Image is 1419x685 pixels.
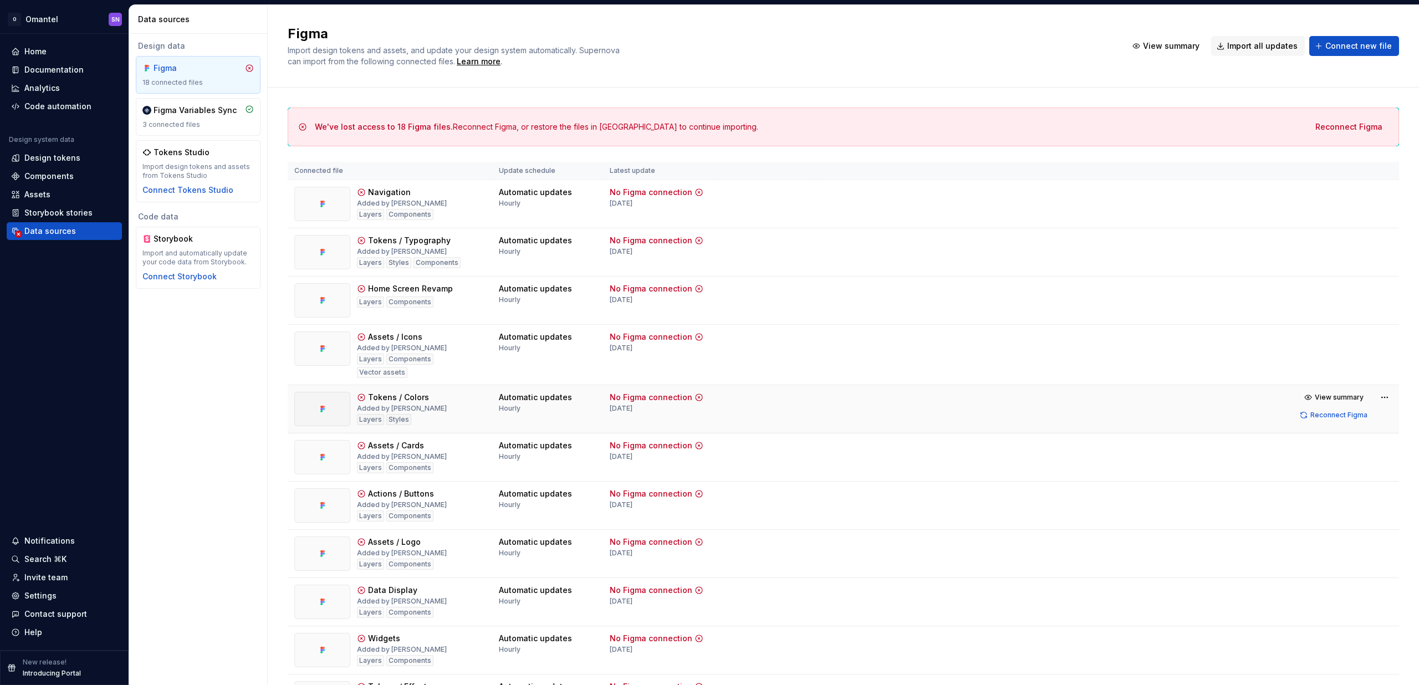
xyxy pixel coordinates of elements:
div: [DATE] [610,404,632,413]
div: Automatic updates [499,392,572,403]
div: No Figma connection [610,331,692,343]
div: Assets / Logo [368,536,421,548]
div: Storybook [154,233,207,244]
div: Components [386,209,433,220]
div: Added by [PERSON_NAME] [357,344,447,352]
div: Contact support [24,609,87,620]
th: Connected file [288,162,492,180]
div: 3 connected files [142,120,254,129]
div: Omantel [25,14,58,25]
div: Automatic updates [499,283,572,294]
div: Components [386,607,433,618]
button: View summary [1127,36,1207,56]
button: Reconnect Figma [1308,117,1390,137]
div: SN [111,15,120,24]
div: Components [386,297,433,308]
p: New release! [23,658,67,667]
a: Analytics [7,79,122,97]
div: Automatic updates [499,440,572,451]
div: Added by [PERSON_NAME] [357,247,447,256]
div: Assets [24,189,50,200]
div: Invite team [24,572,68,583]
p: Introducing Portal [23,669,81,678]
div: 18 connected files [142,78,254,87]
div: Actions / Buttons [368,488,434,499]
div: Automatic updates [499,235,572,246]
span: View summary [1315,393,1364,402]
div: Data sources [24,226,76,237]
div: Automatic updates [499,488,572,499]
th: Latest update [603,162,718,180]
a: Assets [7,186,122,203]
div: Layers [357,354,384,365]
div: Automatic updates [499,585,572,596]
a: Invite team [7,569,122,586]
div: Automatic updates [499,633,572,644]
div: No Figma connection [610,440,692,451]
button: Import all updates [1211,36,1305,56]
button: Search ⌘K [7,550,122,568]
div: Added by [PERSON_NAME] [357,645,447,654]
div: Analytics [24,83,60,94]
div: No Figma connection [610,187,692,198]
a: Settings [7,587,122,605]
div: Components [24,171,74,182]
div: No Figma connection [610,283,692,294]
a: Tokens StudioImport design tokens and assets from Tokens StudioConnect Tokens Studio [136,140,261,202]
span: . [455,58,502,66]
div: Assets / Cards [368,440,424,451]
div: Hourly [499,500,520,509]
div: Components [386,354,433,365]
div: [DATE] [610,247,632,256]
div: Data sources [138,14,263,25]
div: Layers [357,607,384,618]
span: Reconnect Figma [1315,121,1382,132]
div: Hourly [499,404,520,413]
div: Added by [PERSON_NAME] [357,549,447,558]
div: Settings [24,590,57,601]
div: Components [386,462,433,473]
div: [DATE] [610,452,632,461]
div: No Figma connection [610,488,692,499]
div: Hourly [499,344,520,352]
div: Layers [357,414,384,425]
div: Connect Storybook [142,271,217,282]
div: Data Display [368,585,417,596]
div: Hourly [499,645,520,654]
button: View summary [1297,390,1372,405]
div: Layers [357,209,384,220]
div: No Figma connection [610,585,692,596]
div: Figma Variables Sync [154,105,237,116]
div: Automatic updates [499,187,572,198]
a: Figma Variables Sync3 connected files [136,98,261,136]
div: Tokens Studio [154,147,210,158]
div: Automatic updates [499,331,572,343]
a: Storybook stories [7,204,122,222]
div: Help [24,627,42,638]
a: Documentation [7,61,122,79]
div: Components [386,655,433,666]
div: Components [414,257,461,268]
div: Added by [PERSON_NAME] [357,452,447,461]
div: Import and automatically update your code data from Storybook. [142,249,254,267]
a: Home [7,43,122,60]
th: Update schedule [492,162,603,180]
div: Search ⌘K [24,554,67,565]
div: Layers [357,297,384,308]
div: Added by [PERSON_NAME] [357,500,447,509]
span: Import design tokens and assets, and update your design system automatically. Supernova can impor... [288,45,622,66]
div: Storybook stories [24,207,93,218]
div: Layers [357,559,384,570]
div: Hourly [499,247,520,256]
div: Assets / Icons [368,331,422,343]
span: We've lost access to 18 Figma files. [315,122,453,131]
div: No Figma connection [610,633,692,644]
a: Learn more [457,56,501,67]
div: Added by [PERSON_NAME] [357,404,447,413]
span: View summary [1143,40,1199,52]
div: Design tokens [24,152,80,163]
div: Layers [357,510,384,522]
div: Home [24,46,47,57]
a: Data sources [7,222,122,240]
